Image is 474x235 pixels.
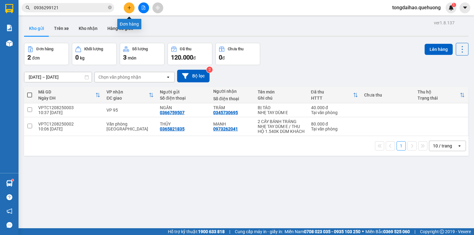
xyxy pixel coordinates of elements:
span: file-add [141,6,146,10]
span: món [128,56,136,60]
div: 10 / trang [433,143,452,149]
img: logo-vxr [5,4,13,13]
svg: open [457,143,462,148]
div: Khối lượng [84,47,103,51]
button: Kho nhận [74,21,102,36]
img: warehouse-icon [6,180,13,187]
span: | [229,228,230,235]
svg: open [166,75,171,80]
div: Chọn văn phòng nhận [98,74,141,80]
div: Trạng thái [418,96,460,101]
div: Văn phòng [GEOGRAPHIC_DATA] [106,122,154,131]
div: Đã thu [180,47,191,51]
div: Đơn hàng [117,19,141,29]
button: Đã thu120.000đ [168,43,212,65]
input: Tìm tên, số ĐT hoặc mã đơn [34,4,107,11]
div: VPTC1208250002 [38,122,100,126]
span: | [414,228,415,235]
sup: 1 [12,179,14,181]
div: NHẸ TAY DÙM E [258,110,305,115]
span: ⚪️ [362,230,364,233]
span: Hỗ trợ kỹ thuật: [168,228,225,235]
div: Ngày ĐH [38,96,95,101]
strong: 0708 023 035 - 0935 103 250 [304,229,360,234]
span: đ [222,56,225,60]
span: Miền Bắc [365,228,410,235]
div: THỦY [160,122,207,126]
div: 0973262041 [213,126,238,131]
th: Toggle SortBy [414,87,468,103]
div: Đã thu [311,89,353,94]
sup: 1 [452,3,456,7]
div: NGÂN [160,105,207,110]
div: NHẸ TAY DÙM E / THU HỘ 1.540K DÙM KHÁCH [258,124,305,134]
button: 1 [397,141,406,150]
button: Đơn hàng2đơn [24,43,69,65]
div: VP nhận [106,89,149,94]
span: Cung cấp máy in - giấy in: [235,228,283,235]
span: đơn [32,56,40,60]
div: 0365821835 [160,126,185,131]
input: Select a date range. [24,72,92,82]
div: 2 CÂY BÁNH TRÁNG [258,119,305,124]
strong: 0369 525 060 [383,229,410,234]
div: HTTT [311,96,353,101]
div: MẠNH [213,122,252,126]
img: icon-new-feature [448,5,454,10]
div: Tại văn phòng [311,110,358,115]
button: Trên xe [49,21,74,36]
div: Số điện thoại [213,96,252,101]
div: VP 95 [106,108,154,113]
img: solution-icon [6,25,13,31]
button: plus [124,2,135,13]
div: Mã GD [38,89,95,94]
button: file-add [138,2,149,13]
span: tongdaihao.quehuong [387,4,446,11]
span: question-circle [6,194,12,200]
div: 40.000 đ [311,105,358,110]
button: Hàng đã giao [102,21,138,36]
span: aim [156,6,160,10]
span: 0 [75,54,79,61]
th: Toggle SortBy [308,87,361,103]
div: Chưa thu [364,93,411,97]
th: Toggle SortBy [35,87,103,103]
button: Số lượng3món [120,43,164,65]
button: Lên hàng [425,44,453,55]
div: Tại văn phòng [311,126,358,131]
span: close-circle [108,6,112,9]
div: Số điện thoại [160,96,207,101]
sup: 2 [206,67,213,73]
div: Chưa thu [228,47,243,51]
span: notification [6,208,12,214]
span: 120.000 [171,54,193,61]
span: đ [193,56,196,60]
div: TRÂM [213,105,252,110]
div: BỊ TÁO [258,105,305,110]
span: 3 [123,54,127,61]
button: Khối lượng0kg [72,43,117,65]
div: ver 1.8.137 [434,19,455,26]
button: Bộ lọc [177,70,210,82]
button: caret-down [459,2,470,13]
div: Tên món [258,89,305,94]
span: caret-down [462,5,468,10]
span: 1 [453,3,455,7]
div: 10:06 [DATE] [38,126,100,131]
button: Kho gửi [24,21,49,36]
div: Đơn hàng [36,47,53,51]
div: ĐC giao [106,96,149,101]
div: 0366759507 [160,110,185,115]
span: search [26,6,30,10]
span: Miền Nam [285,228,360,235]
button: aim [152,2,163,13]
div: Số lượng [132,47,148,51]
span: copyright [440,229,444,234]
span: 2 [27,54,31,61]
th: Toggle SortBy [103,87,157,103]
span: close-circle [108,5,112,11]
div: Người nhận [213,89,252,94]
div: Người gửi [160,89,207,94]
span: message [6,222,12,228]
span: 0 [219,54,222,61]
